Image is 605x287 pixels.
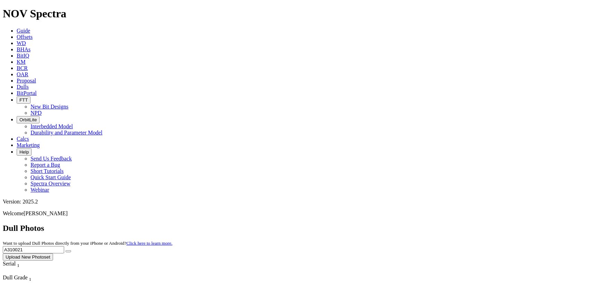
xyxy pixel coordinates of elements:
[29,277,32,282] sub: 1
[3,253,53,261] button: Upload New Photoset
[17,78,36,84] a: Proposal
[17,148,32,156] button: Help
[31,187,49,193] a: Webinar
[31,104,68,110] a: New Bit Designs
[17,116,40,123] button: OrbitLite
[17,59,26,65] a: KM
[3,268,32,275] div: Column Menu
[31,174,71,180] a: Quick Start Guide
[3,224,602,233] h2: Dull Photos
[17,46,31,52] a: BHAs
[3,246,64,253] input: Search Serial Number
[3,261,32,275] div: Sort None
[3,261,16,267] span: Serial
[3,210,602,217] p: Welcome
[127,241,173,246] a: Click here to learn more.
[19,149,29,155] span: Help
[17,261,19,267] span: Sort None
[3,7,602,20] h1: NOV Spectra
[29,275,32,280] span: Sort None
[3,199,602,205] div: Version: 2025.2
[17,28,30,34] a: Guide
[17,136,29,142] a: Calcs
[17,142,40,148] a: Marketing
[17,96,31,104] button: FTT
[3,241,172,246] small: Want to upload Dull Photos directly from your iPhone or Android?
[31,110,42,116] a: NPD
[31,123,73,129] a: Interbedded Model
[17,90,37,96] a: BitPortal
[31,156,72,162] a: Send Us Feedback
[31,162,60,168] a: Report a Bug
[31,168,64,174] a: Short Tutorials
[17,263,19,268] sub: 1
[3,275,51,282] div: Dull Grade Sort None
[3,275,28,280] span: Dull Grade
[31,181,70,186] a: Spectra Overview
[17,71,28,77] a: OAR
[17,34,33,40] a: Offsets
[17,53,29,59] a: BitIQ
[3,261,32,268] div: Serial Sort None
[31,130,103,136] a: Durability and Parameter Model
[24,210,68,216] span: [PERSON_NAME]
[17,40,26,46] a: WD
[17,84,29,90] a: Dulls
[19,117,37,122] span: OrbitLite
[19,97,28,103] span: FTT
[17,65,28,71] a: BCR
